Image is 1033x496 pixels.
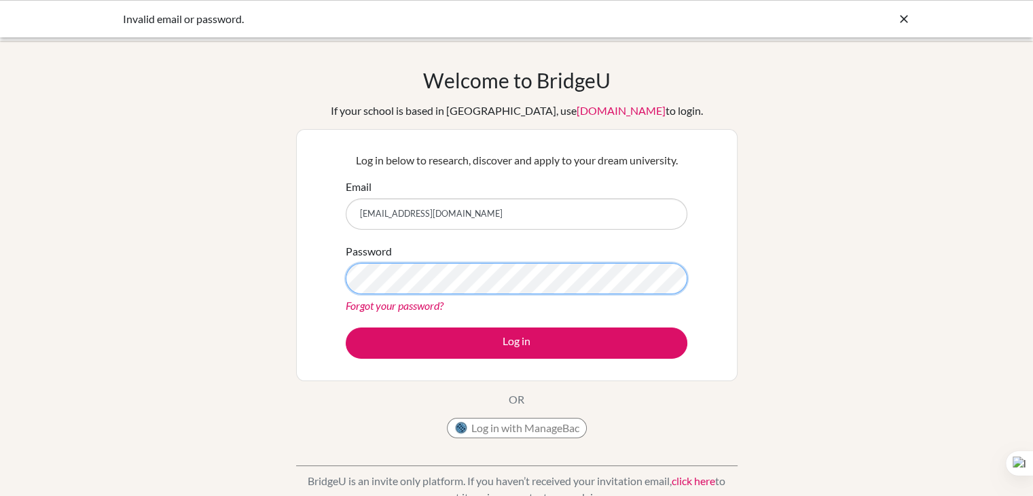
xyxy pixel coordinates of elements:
a: Forgot your password? [346,299,443,312]
label: Email [346,179,371,195]
button: Log in [346,327,687,359]
a: [DOMAIN_NAME] [577,104,666,117]
button: Log in with ManageBac [447,418,587,438]
p: OR [509,391,524,408]
div: Invalid email or password. [123,11,707,27]
p: Log in below to research, discover and apply to your dream university. [346,152,687,169]
label: Password [346,243,392,260]
div: If your school is based in [GEOGRAPHIC_DATA], use to login. [331,103,703,119]
h1: Welcome to BridgeU [423,68,611,92]
a: click here [672,474,715,487]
